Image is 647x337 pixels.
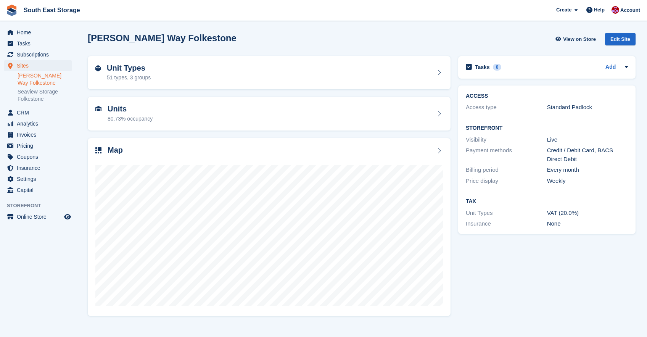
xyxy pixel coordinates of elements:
div: Every month [547,166,628,174]
h2: [PERSON_NAME] Way Folkestone [88,33,237,43]
h2: Unit Types [107,64,151,73]
a: menu [4,107,72,118]
a: menu [4,49,72,60]
span: Sites [17,60,63,71]
a: menu [4,129,72,140]
span: Tasks [17,38,63,49]
a: menu [4,38,72,49]
span: Settings [17,174,63,184]
span: CRM [17,107,63,118]
span: Online Store [17,211,63,222]
a: Units 80.73% occupancy [88,97,451,131]
span: Help [594,6,605,14]
div: Insurance [466,219,547,228]
span: Storefront [7,202,76,210]
a: menu [4,211,72,222]
span: Account [620,6,640,14]
div: 51 types, 3 groups [107,74,151,82]
a: [PERSON_NAME] Way Folkestone [18,72,72,87]
a: View on Store [554,33,599,45]
a: menu [4,118,72,129]
a: menu [4,185,72,195]
a: South East Storage [21,4,83,16]
h2: Units [108,105,153,113]
img: unit-type-icn-2b2737a686de81e16bb02015468b77c625bbabd49415b5ef34ead5e3b44a266d.svg [95,65,101,71]
div: Access type [466,103,547,112]
a: Map [88,138,451,316]
div: Standard Padlock [547,103,628,112]
h2: Map [108,146,123,155]
h2: ACCESS [466,93,628,99]
div: Payment methods [466,146,547,163]
span: Analytics [17,118,63,129]
img: unit-icn-7be61d7bf1b0ce9d3e12c5938cc71ed9869f7b940bace4675aadf7bd6d80202e.svg [95,106,101,111]
div: Billing period [466,166,547,174]
div: Weekly [547,177,628,185]
a: Edit Site [605,33,636,48]
span: Capital [17,185,63,195]
span: Subscriptions [17,49,63,60]
a: menu [4,174,72,184]
span: Invoices [17,129,63,140]
div: VAT (20.0%) [547,209,628,218]
div: Credit / Debit Card, BACS Direct Debit [547,146,628,163]
div: None [547,219,628,228]
span: Coupons [17,152,63,162]
a: menu [4,152,72,162]
div: Price display [466,177,547,185]
h2: Storefront [466,125,628,131]
a: Seaview Storage Folkestone [18,88,72,103]
div: 80.73% occupancy [108,115,153,123]
a: Unit Types 51 types, 3 groups [88,56,451,90]
span: Insurance [17,163,63,173]
h2: Tasks [475,64,490,71]
a: menu [4,60,72,71]
div: Live [547,135,628,144]
span: Create [556,6,571,14]
a: menu [4,27,72,38]
div: 0 [493,64,502,71]
img: map-icn-33ee37083ee616e46c38cad1a60f524a97daa1e2b2c8c0bc3eb3415660979fc1.svg [95,147,101,153]
a: Add [605,63,616,72]
a: Preview store [63,212,72,221]
img: Roger Norris [612,6,619,14]
span: Pricing [17,140,63,151]
div: Edit Site [605,33,636,45]
img: stora-icon-8386f47178a22dfd0bd8f6a31ec36ba5ce8667c1dd55bd0f319d3a0aa187defe.svg [6,5,18,16]
div: Visibility [466,135,547,144]
span: View on Store [563,35,596,43]
span: Home [17,27,63,38]
div: Unit Types [466,209,547,218]
h2: Tax [466,198,628,205]
a: menu [4,163,72,173]
a: menu [4,140,72,151]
